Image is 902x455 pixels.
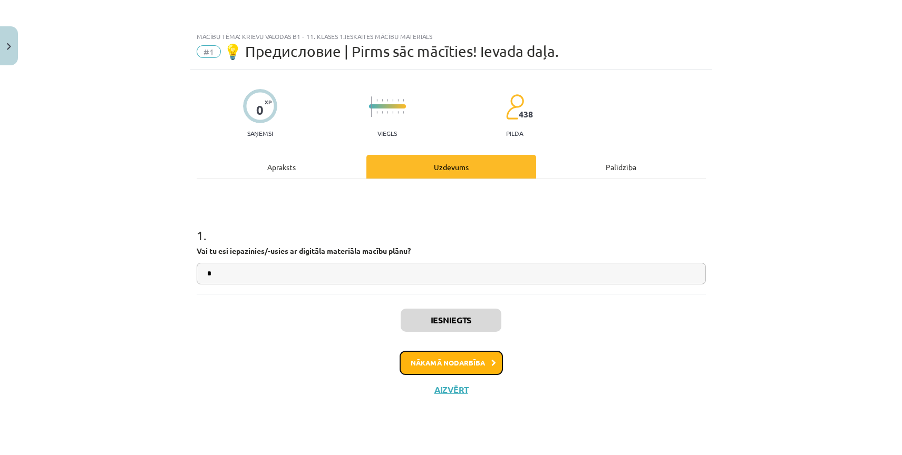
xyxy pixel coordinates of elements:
[382,99,383,102] img: icon-short-line-57e1e144782c952c97e751825c79c345078a6d821885a25fce030b3d8c18986b.svg
[224,43,559,60] span: 💡 Предисловие | Pirms sāc mācīties! Ievada daļa.
[197,210,706,242] h1: 1 .
[397,111,399,114] img: icon-short-line-57e1e144782c952c97e751825c79c345078a6d821885a25fce030b3d8c18986b.svg
[519,110,533,119] span: 438
[376,111,377,114] img: icon-short-line-57e1e144782c952c97e751825c79c345078a6d821885a25fce030b3d8c18986b.svg
[506,130,523,137] p: pilda
[387,111,388,114] img: icon-short-line-57e1e144782c952c97e751825c79c345078a6d821885a25fce030b3d8c18986b.svg
[7,43,11,50] img: icon-close-lesson-0947bae3869378f0d4975bcd49f059093ad1ed9edebbc8119c70593378902aed.svg
[403,111,404,114] img: icon-short-line-57e1e144782c952c97e751825c79c345078a6d821885a25fce030b3d8c18986b.svg
[536,155,706,179] div: Palīdzība
[387,99,388,102] img: icon-short-line-57e1e144782c952c97e751825c79c345078a6d821885a25fce030b3d8c18986b.svg
[382,111,383,114] img: icon-short-line-57e1e144782c952c97e751825c79c345078a6d821885a25fce030b3d8c18986b.svg
[243,130,277,137] p: Saņemsi
[197,155,366,179] div: Apraksts
[506,94,524,120] img: students-c634bb4e5e11cddfef0936a35e636f08e4e9abd3cc4e673bd6f9a4125e45ecb1.svg
[403,99,404,102] img: icon-short-line-57e1e144782c952c97e751825c79c345078a6d821885a25fce030b3d8c18986b.svg
[377,130,397,137] p: Viegls
[401,309,501,332] button: Iesniegts
[366,155,536,179] div: Uzdevums
[376,99,377,102] img: icon-short-line-57e1e144782c952c97e751825c79c345078a6d821885a25fce030b3d8c18986b.svg
[392,111,393,114] img: icon-short-line-57e1e144782c952c97e751825c79c345078a6d821885a25fce030b3d8c18986b.svg
[265,99,271,105] span: XP
[197,33,706,40] div: Mācību tēma: Krievu valodas b1 - 11. klases 1.ieskaites mācību materiāls
[392,99,393,102] img: icon-short-line-57e1e144782c952c97e751825c79c345078a6d821885a25fce030b3d8c18986b.svg
[197,246,411,255] strong: Vai tu esi iepazinies/-usies ar digitāla materiāla macību plānu?
[400,351,503,375] button: Nākamā nodarbība
[371,96,372,117] img: icon-long-line-d9ea69661e0d244f92f715978eff75569469978d946b2353a9bb055b3ed8787d.svg
[256,103,264,117] div: 0
[197,45,221,58] span: #1
[397,99,399,102] img: icon-short-line-57e1e144782c952c97e751825c79c345078a6d821885a25fce030b3d8c18986b.svg
[431,384,471,395] button: Aizvērt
